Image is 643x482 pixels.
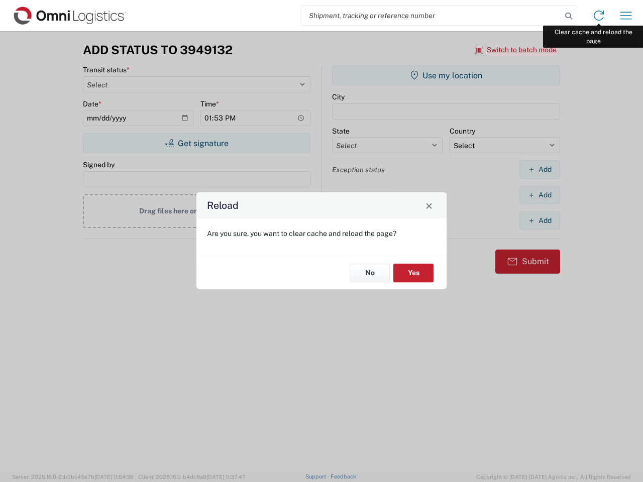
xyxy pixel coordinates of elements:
p: Are you sure, you want to clear cache and reload the page? [207,229,436,238]
button: No [350,264,390,282]
button: Yes [393,264,434,282]
input: Shipment, tracking or reference number [301,6,562,25]
button: Close [422,198,436,212]
h4: Reload [207,198,239,213]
